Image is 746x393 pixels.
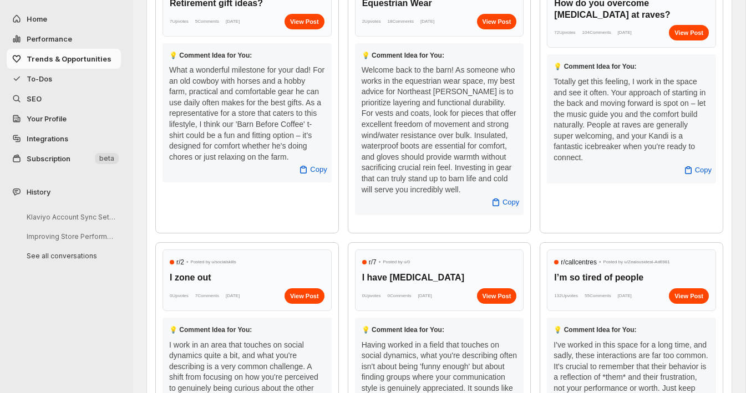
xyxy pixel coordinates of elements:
[362,272,517,284] h3: I have [MEDICAL_DATA]
[170,272,324,284] h3: I zone out
[7,89,121,109] a: SEO
[27,74,52,83] span: To-Dos
[7,129,121,149] a: Integrations
[669,25,709,40] a: View Post
[291,161,333,178] button: Copy
[285,14,324,29] a: View Post
[27,14,47,23] span: Home
[503,197,519,208] span: Copy
[285,288,324,304] a: View Post
[7,109,121,129] a: Your Profile
[599,257,601,268] span: •
[554,272,709,284] h3: I’m so tired of people
[554,27,575,38] span: 72 Upvotes
[7,49,121,69] button: Trends & Opportunities
[18,228,123,245] button: Improving Store Performance Analysis Steps
[27,134,68,143] span: Integrations
[310,164,327,175] span: Copy
[383,257,410,268] span: Posted by u/ 0
[369,257,377,268] span: r/ 7
[18,208,123,226] button: Klaviyo Account Sync Settings Discussion
[603,257,670,268] span: Posted by u/ Zealousideal-Ad6981
[362,16,381,27] span: 2 Upvotes
[169,52,252,59] span: 💡 Comment Idea for You:
[7,69,121,89] button: To-Dos
[195,290,219,302] span: 7 Comments
[226,290,240,302] span: [DATE]
[554,290,578,302] span: 132 Upvotes
[561,257,597,268] span: r/ callcentres
[477,288,517,304] a: View Post
[169,65,325,162] div: What a wonderful milestone for your dad! For an old cowboy with horses and a hobby farm, practica...
[27,54,111,63] span: Trends & Opportunities
[554,63,636,70] span: 💡 Comment Idea for You:
[379,257,381,268] span: •
[695,165,712,176] span: Copy
[169,326,252,334] span: 💡 Comment Idea for You:
[191,257,236,268] span: Posted by u/ socialskills
[176,257,184,268] span: r/ 2
[669,288,709,304] a: View Post
[99,154,114,163] span: beta
[186,257,189,268] span: •
[484,193,526,211] button: Copy
[27,186,50,197] span: History
[27,94,42,103] span: SEO
[27,154,70,163] span: Subscription
[420,16,434,27] span: [DATE]
[7,149,121,169] button: Subscription
[387,290,411,302] span: 0 Comments
[582,27,611,38] span: 104 Comments
[418,290,432,302] span: [DATE]
[362,52,444,59] span: 💡 Comment Idea for You:
[362,290,381,302] span: 0 Upvotes
[7,9,121,29] button: Home
[554,76,709,164] div: Totally get this feeling, I work in the space and see it often. Your approach of starting in the ...
[618,27,632,38] span: [DATE]
[585,290,611,302] span: 55 Comments
[27,114,67,123] span: Your Profile
[618,290,632,302] span: [DATE]
[7,29,121,49] button: Performance
[362,326,444,334] span: 💡 Comment Idea for You:
[477,14,517,29] a: View Post
[226,16,240,27] span: [DATE]
[362,65,517,195] div: Welcome back to the barn! As someone who works in the equestrian wear space, my best advice for N...
[27,34,72,43] span: Performance
[676,161,718,179] button: Copy
[195,16,219,27] span: 5 Comments
[18,247,123,264] button: See all conversations
[170,290,189,302] span: 0 Upvotes
[554,326,636,334] span: 💡 Comment Idea for You:
[387,16,414,27] span: 18 Comments
[170,16,189,27] span: 7 Upvotes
